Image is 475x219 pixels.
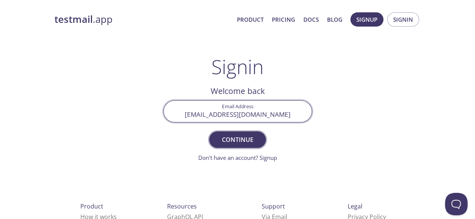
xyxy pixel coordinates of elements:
[303,15,319,24] a: Docs
[217,134,257,145] span: Continue
[445,193,467,215] iframe: Help Scout Beacon - Open
[80,202,103,210] span: Product
[272,15,295,24] a: Pricing
[163,85,312,97] h2: Welcome back
[327,15,342,24] a: Blog
[393,15,413,24] span: Signin
[237,15,264,24] a: Product
[262,202,285,210] span: Support
[167,202,197,210] span: Resources
[209,131,265,148] button: Continue
[54,13,93,26] strong: testmail
[387,12,419,27] button: Signin
[211,55,264,78] h1: Signin
[348,202,362,210] span: Legal
[356,15,377,24] span: Signup
[54,13,231,26] a: testmail.app
[350,12,383,27] button: Signup
[198,154,277,161] a: Don't have an account? Signup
